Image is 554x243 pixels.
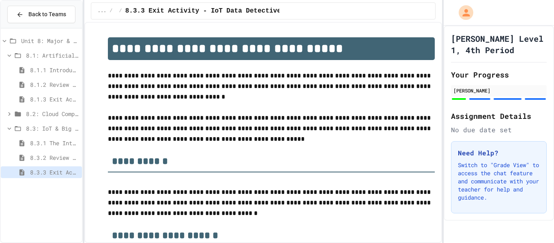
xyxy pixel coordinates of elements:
[451,33,547,56] h1: [PERSON_NAME] Level 1, 4th Period
[453,87,544,94] div: [PERSON_NAME]
[98,8,107,14] span: ...
[451,110,547,122] h2: Assignment Details
[30,168,79,176] span: 8.3.3 Exit Activity - IoT Data Detective Challenge
[450,3,475,22] div: My Account
[28,10,66,19] span: Back to Teams
[21,37,79,45] span: Unit 8: Major & Emerging Technologies
[451,125,547,135] div: No due date set
[125,6,320,16] span: 8.3.3 Exit Activity - IoT Data Detective Challenge
[30,80,79,89] span: 8.1.2 Review - Introduction to Artificial Intelligence
[458,161,540,202] p: Switch to "Grade View" to access the chat feature and communicate with your teacher for help and ...
[26,110,79,118] span: 8.2: Cloud Computing
[26,124,79,133] span: 8.3: IoT & Big Data
[487,175,546,210] iframe: chat widget
[520,211,546,235] iframe: chat widget
[7,6,75,23] button: Back to Teams
[30,139,79,147] span: 8.3.1 The Internet of Things and Big Data: Our Connected Digital World
[451,69,547,80] h2: Your Progress
[30,153,79,162] span: 8.3.2 Review - The Internet of Things and Big Data
[26,51,79,60] span: 8.1: Artificial Intelligence Basics
[110,8,112,14] span: /
[119,8,122,14] span: /
[30,95,79,103] span: 8.1.3 Exit Activity - AI Detective
[458,148,540,158] h3: Need Help?
[30,66,79,74] span: 8.1.1 Introduction to Artificial Intelligence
